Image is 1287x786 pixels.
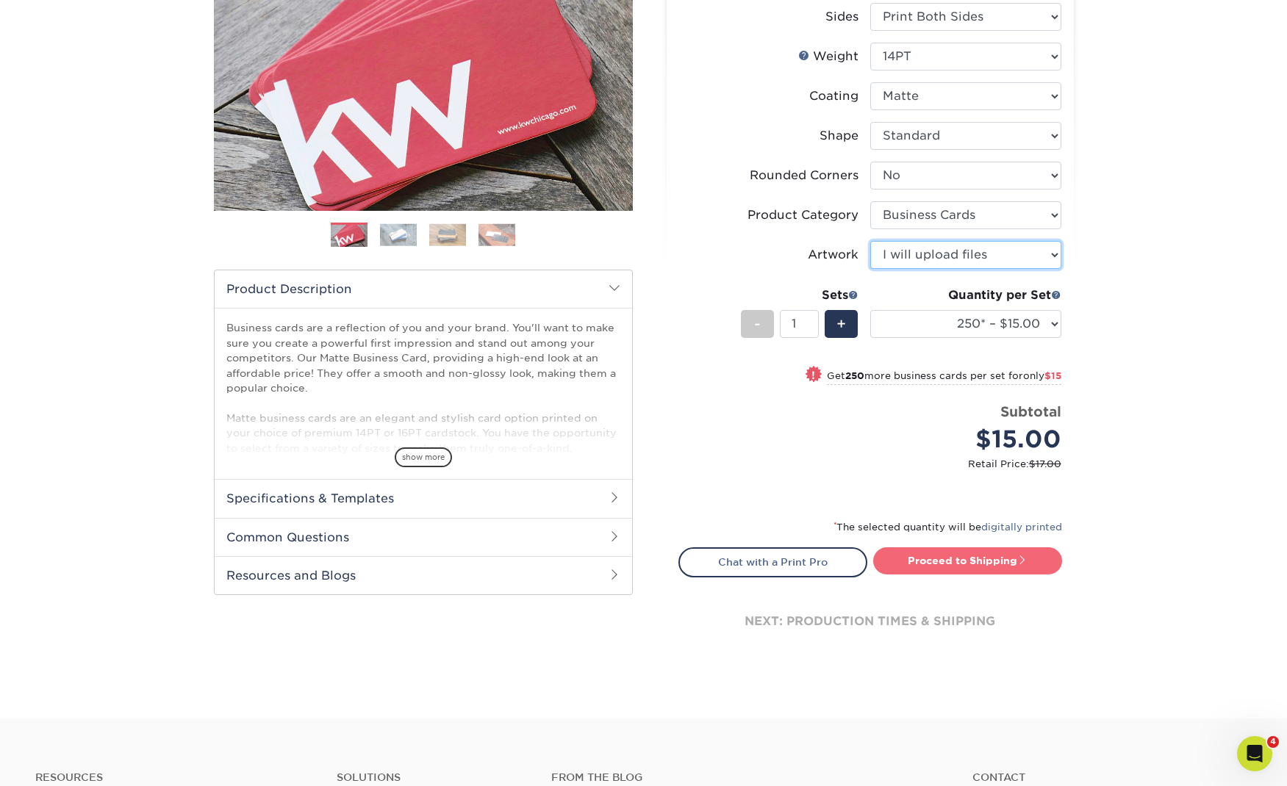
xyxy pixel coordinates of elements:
[833,522,1062,533] small: The selected quantity will be
[678,577,1062,666] div: next: production times & shipping
[1023,370,1061,381] span: only
[1029,458,1061,469] span: $17.00
[1237,736,1272,771] iframe: Intercom live chat
[981,522,1062,533] a: digitally printed
[551,771,933,784] h4: From the Blog
[873,547,1062,574] a: Proceed to Shipping
[678,547,867,577] a: Chat with a Print Pro
[690,457,1061,471] small: Retail Price:
[331,217,368,254] img: Business Cards 01
[478,223,515,246] img: Business Cards 04
[881,422,1061,457] div: $15.00
[811,367,815,383] span: !
[337,771,530,784] h4: Solutions
[845,370,864,381] strong: 250
[1044,370,1061,381] span: $15
[809,87,858,105] div: Coating
[1267,736,1279,748] span: 4
[748,206,858,224] div: Product Category
[820,127,858,145] div: Shape
[827,370,1061,385] small: Get more business cards per set for
[972,771,1252,784] a: Contact
[35,771,315,784] h4: Resources
[226,320,620,530] p: Business cards are a reflection of you and your brand. You'll want to make sure you create a powe...
[825,8,858,26] div: Sides
[798,48,858,65] div: Weight
[808,246,858,264] div: Artwork
[870,286,1061,304] div: Quantity per Set
[429,223,466,246] img: Business Cards 03
[215,270,632,308] h2: Product Description
[215,479,632,517] h2: Specifications & Templates
[836,313,846,335] span: +
[215,518,632,556] h2: Common Questions
[215,556,632,594] h2: Resources and Blogs
[380,223,417,246] img: Business Cards 02
[395,447,452,467] span: show more
[750,167,858,184] div: Rounded Corners
[741,286,858,304] div: Sets
[754,313,761,335] span: -
[1000,403,1061,419] strong: Subtotal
